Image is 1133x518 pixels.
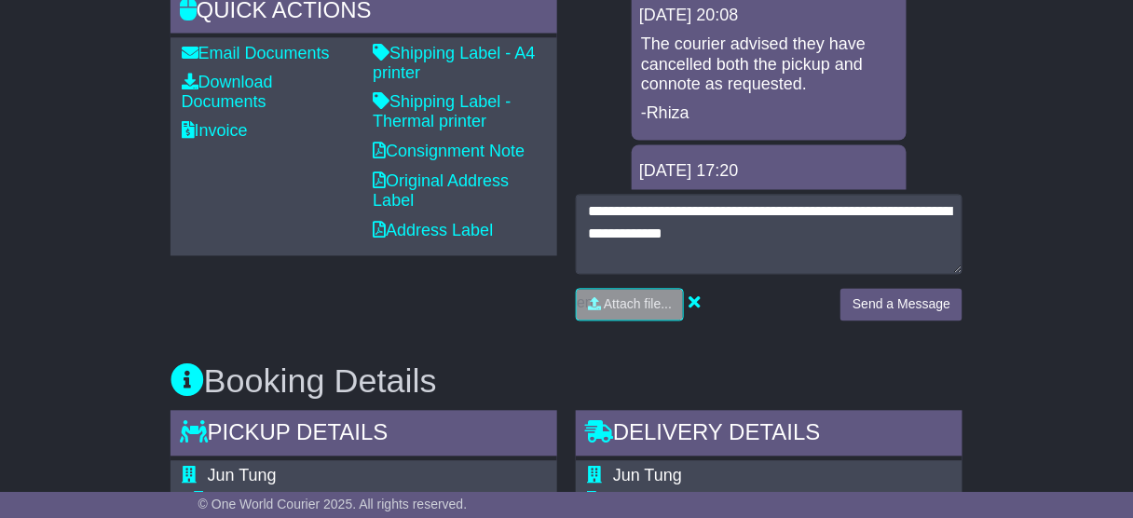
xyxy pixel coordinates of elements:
span: © One World Courier 2025. All rights reserved. [198,497,468,511]
a: Shipping Label - Thermal printer [373,93,511,132]
p: -Rhiza [641,104,897,125]
a: Download Documents [182,73,273,112]
div: Pickup Details [171,411,557,461]
div: Delivery Details [576,411,962,461]
button: Send a Message [840,289,962,321]
a: Consignment Note [373,143,525,161]
a: Email Documents [182,44,330,62]
p: The courier advised they have cancelled both the pickup and connote as requested. [641,34,897,95]
div: [DATE] 20:08 [639,6,899,26]
span: Jun Tung [613,467,682,485]
span: Jun Tung [208,467,277,485]
a: Address Label [373,222,493,240]
div: [DATE] 17:20 [639,162,899,183]
a: Shipping Label - A4 printer [373,44,535,83]
a: Original Address Label [373,172,509,211]
h3: Booking Details [171,363,963,401]
a: Invoice [182,122,248,141]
